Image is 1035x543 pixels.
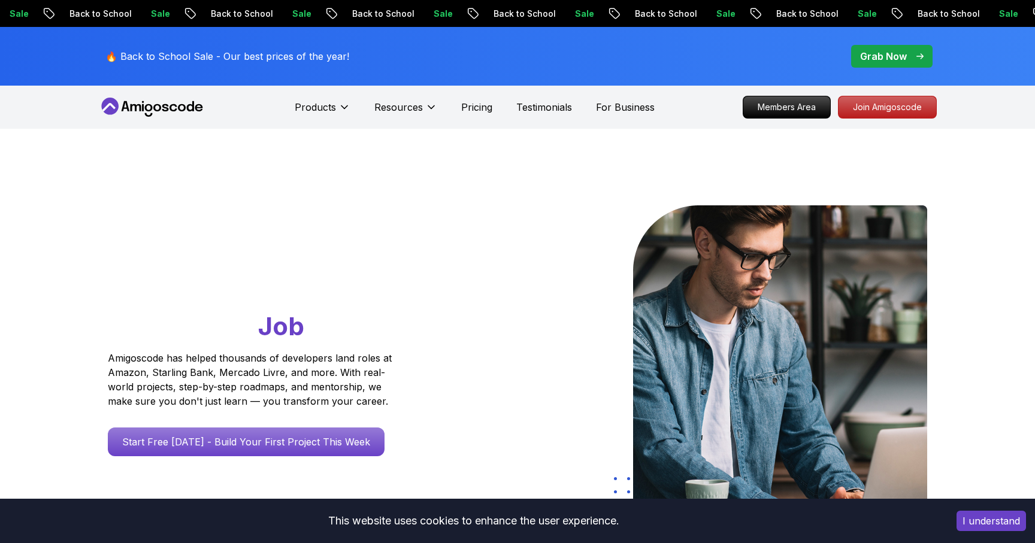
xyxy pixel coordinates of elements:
p: Back to School [58,8,140,20]
p: Amigoscode has helped thousands of developers land roles at Amazon, Starling Bank, Mercado Livre,... [108,351,395,408]
a: Join Amigoscode [838,96,937,119]
p: Back to School [624,8,705,20]
button: Resources [374,100,437,124]
a: Testimonials [516,100,572,114]
a: For Business [596,100,655,114]
div: This website uses cookies to enhance the user experience. [9,508,939,534]
p: Resources [374,100,423,114]
button: Products [295,100,350,124]
p: Sale [422,8,461,20]
button: Accept cookies [957,511,1026,531]
p: Sale [140,8,178,20]
p: Sale [846,8,885,20]
p: Back to School [341,8,422,20]
a: Start Free [DATE] - Build Your First Project This Week [108,427,385,456]
p: Sale [705,8,743,20]
p: Sale [988,8,1026,20]
h1: Go From Learning to Hired: Master Java, Spring Boot & Cloud Skills That Get You the [108,205,438,344]
img: hero [633,205,927,514]
p: Sale [564,8,602,20]
span: Job [258,311,304,341]
p: Products [295,100,336,114]
a: Pricing [461,100,492,114]
p: Sale [281,8,319,20]
p: Join Amigoscode [839,96,936,118]
p: Back to School [906,8,988,20]
p: Members Area [743,96,830,118]
p: 🔥 Back to School Sale - Our best prices of the year! [105,49,349,63]
a: Members Area [743,96,831,119]
p: Back to School [765,8,846,20]
p: Back to School [482,8,564,20]
p: Grab Now [860,49,907,63]
p: Back to School [199,8,281,20]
